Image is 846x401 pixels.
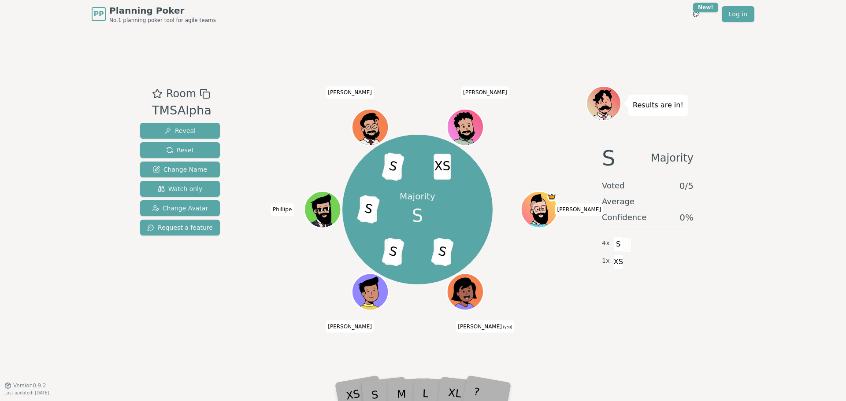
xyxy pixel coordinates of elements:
[93,9,104,19] span: PP
[602,239,610,248] span: 4 x
[381,152,404,182] span: S
[633,99,683,111] p: Results are in!
[602,195,634,208] span: Average
[456,320,514,332] span: Click to change your name
[651,147,694,169] span: Majority
[679,211,694,224] span: 0 %
[688,6,704,22] button: New!
[271,203,294,216] span: Click to change your name
[152,86,163,102] button: Add as favourite
[602,211,646,224] span: Confidence
[434,154,451,180] span: XS
[164,126,196,135] span: Reveal
[412,202,423,229] span: S
[152,102,211,120] div: TMSAlpha
[430,237,454,267] span: S
[109,17,216,24] span: No.1 planning poker tool for agile teams
[602,147,615,169] span: S
[602,256,610,266] span: 1 x
[461,86,509,99] span: Click to change your name
[4,390,49,395] span: Last updated: [DATE]
[381,237,404,267] span: S
[153,165,207,174] span: Change Name
[158,184,203,193] span: Watch only
[166,86,196,102] span: Room
[140,142,220,158] button: Reset
[326,86,374,99] span: Click to change your name
[92,4,216,24] a: PPPlanning PokerNo.1 planning poker tool for agile teams
[140,200,220,216] button: Change Avatar
[13,382,46,389] span: Version 0.9.2
[693,3,718,12] div: New!
[613,237,623,252] span: S
[140,162,220,177] button: Change Name
[448,275,482,309] button: Click to change your avatar
[722,6,754,22] a: Log in
[326,320,374,332] span: Click to change your name
[4,382,46,389] button: Version0.9.2
[140,123,220,139] button: Reveal
[356,195,380,224] span: S
[140,181,220,197] button: Watch only
[152,204,208,213] span: Change Avatar
[679,180,694,192] span: 0 / 5
[613,254,623,269] span: XS
[147,223,213,232] span: Request a feature
[109,4,216,17] span: Planning Poker
[502,325,512,329] span: (you)
[547,192,557,202] span: Toce is the host
[140,220,220,235] button: Request a feature
[166,146,194,155] span: Reset
[555,203,603,216] span: Click to change your name
[400,190,435,202] p: Majority
[602,180,625,192] span: Voted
